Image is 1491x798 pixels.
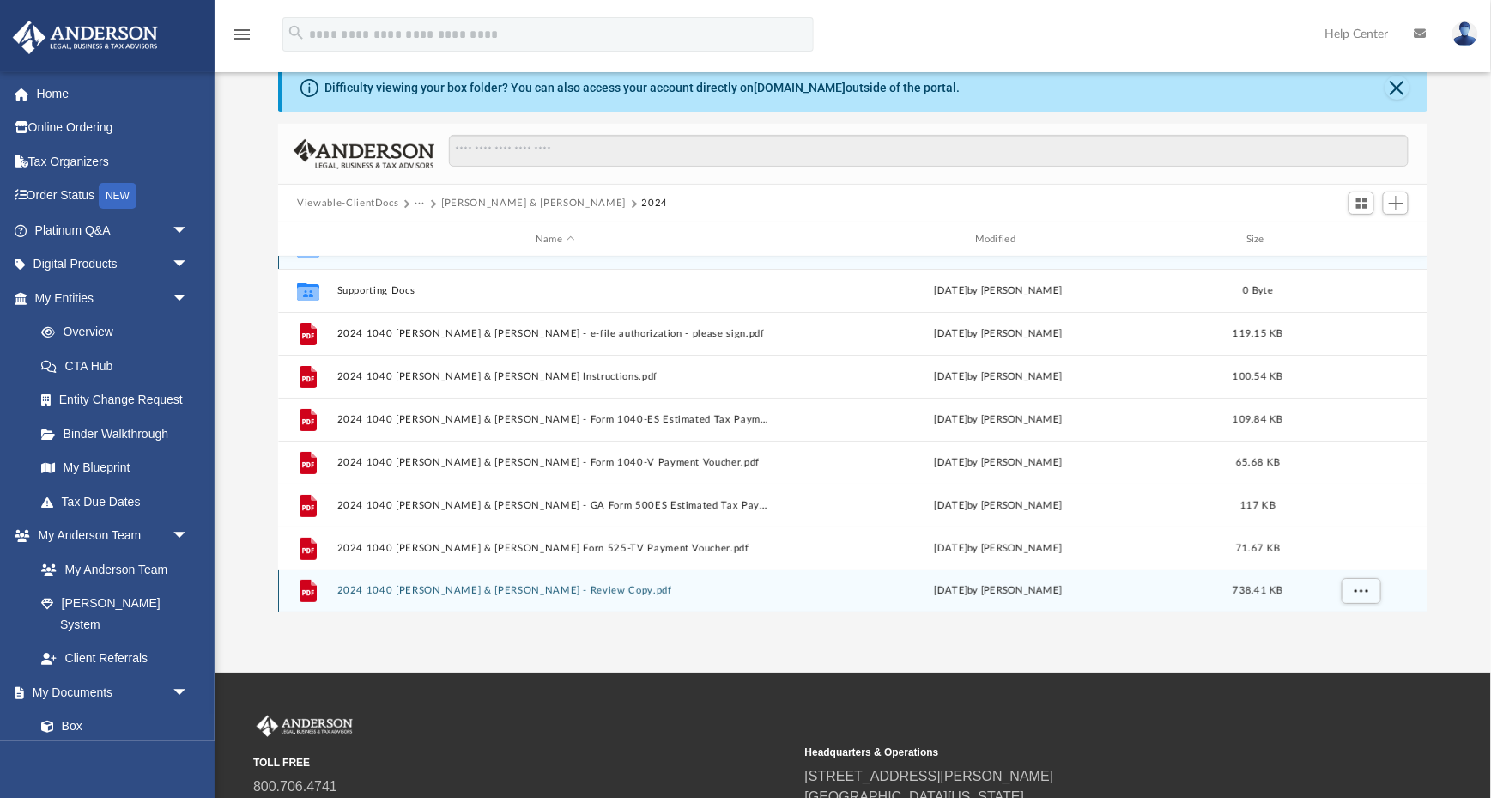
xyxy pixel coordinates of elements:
div: [DATE] by [PERSON_NAME] [780,412,1216,428]
span: 117 KB [1241,501,1276,510]
div: grid [278,257,1427,612]
button: [PERSON_NAME] & [PERSON_NAME] [441,196,626,211]
a: Tax Due Dates [24,484,215,519]
span: arrow_drop_down [172,519,206,554]
div: id [1300,232,1421,247]
span: 738.41 KB [1233,586,1283,595]
a: Online Ordering [12,111,215,145]
span: 71.67 KB [1236,544,1280,553]
div: NEW [99,183,136,209]
div: [DATE] by [PERSON_NAME] [780,583,1216,599]
div: [DATE] by [PERSON_NAME] [780,541,1216,557]
a: Client Referrals [24,642,206,676]
span: 109.84 KB [1233,415,1283,424]
button: Viewable-ClientDocs [297,196,398,211]
a: My Documentsarrow_drop_down [12,675,206,710]
div: [DATE] by [PERSON_NAME] [780,498,1216,514]
button: 2024 1040 [PERSON_NAME] & [PERSON_NAME] - Form 1040-ES Estimated Tax Payment.pdf [337,414,773,425]
a: My Anderson Teamarrow_drop_down [12,519,206,553]
i: menu [232,24,252,45]
input: Search files and folders [449,135,1409,168]
span: 119.15 KB [1233,329,1283,338]
a: Box [24,710,197,744]
small: TOLL FREE [253,755,793,771]
a: [DOMAIN_NAME] [754,81,846,94]
a: Home [12,76,215,111]
button: Switch to Grid View [1349,192,1374,216]
span: arrow_drop_down [172,675,206,710]
div: [DATE] by [PERSON_NAME] [780,455,1216,471]
a: menu [232,33,252,45]
a: Digital Productsarrow_drop_down [12,247,215,282]
a: Binder Walkthrough [24,417,215,451]
img: Anderson Advisors Platinum Portal [253,716,356,738]
small: Headquarters & Operations [805,745,1345,760]
a: My Anderson Team [24,552,197,587]
i: search [287,23,306,42]
button: 2024 1040 [PERSON_NAME] & [PERSON_NAME] Instructions.pdf [337,371,773,382]
div: Difficulty viewing your box folder? You can also access your account directly on outside of the p... [324,79,960,97]
a: Tax Organizers [12,144,215,179]
a: CTA Hub [24,349,215,383]
span: arrow_drop_down [172,247,206,283]
span: 0 Byte [1244,286,1274,295]
div: [DATE] by [PERSON_NAME] [780,369,1216,385]
button: Add [1383,192,1409,216]
div: id [286,232,329,247]
button: Supporting Docs [337,285,773,296]
button: Close [1385,76,1409,100]
button: 2024 1040 [PERSON_NAME] & [PERSON_NAME] - Form 1040-V Payment Voucher.pdf [337,457,773,468]
img: Anderson Advisors Platinum Portal [8,21,163,54]
a: Order StatusNEW [12,179,215,214]
button: 2024 1040 [PERSON_NAME] & [PERSON_NAME] - GA Form 500ES Estimated Tax Payment.pdf [337,500,773,511]
a: Platinum Q&Aarrow_drop_down [12,213,215,247]
span: arrow_drop_down [172,281,206,316]
button: 2024 1040 [PERSON_NAME] & [PERSON_NAME] Forn 525-TV Payment Voucher.pdf [337,543,773,554]
span: 65.68 KB [1236,458,1280,467]
button: 2024 1040 [PERSON_NAME] & [PERSON_NAME] - Review Copy.pdf [337,585,773,596]
div: [DATE] by [PERSON_NAME] [780,326,1216,342]
button: 2024 [642,196,669,211]
div: Modified [780,232,1216,247]
span: 100.54 KB [1233,372,1283,381]
a: My Blueprint [24,451,206,485]
img: User Pic [1452,21,1478,46]
a: [STREET_ADDRESS][PERSON_NAME] [805,769,1054,783]
a: 800.706.4741 [253,779,337,794]
div: Name [336,232,773,247]
button: 2024 1040 [PERSON_NAME] & [PERSON_NAME] - e-file authorization - please sign.pdf [337,328,773,339]
a: Entity Change Request [24,383,215,417]
a: My Entitiesarrow_drop_down [12,281,215,315]
button: ··· [415,196,426,211]
button: More options [1342,578,1381,604]
a: [PERSON_NAME] System [24,587,206,642]
span: arrow_drop_down [172,213,206,248]
a: Overview [24,315,215,350]
div: Size [1224,232,1293,247]
div: [DATE] by [PERSON_NAME] [780,283,1216,299]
